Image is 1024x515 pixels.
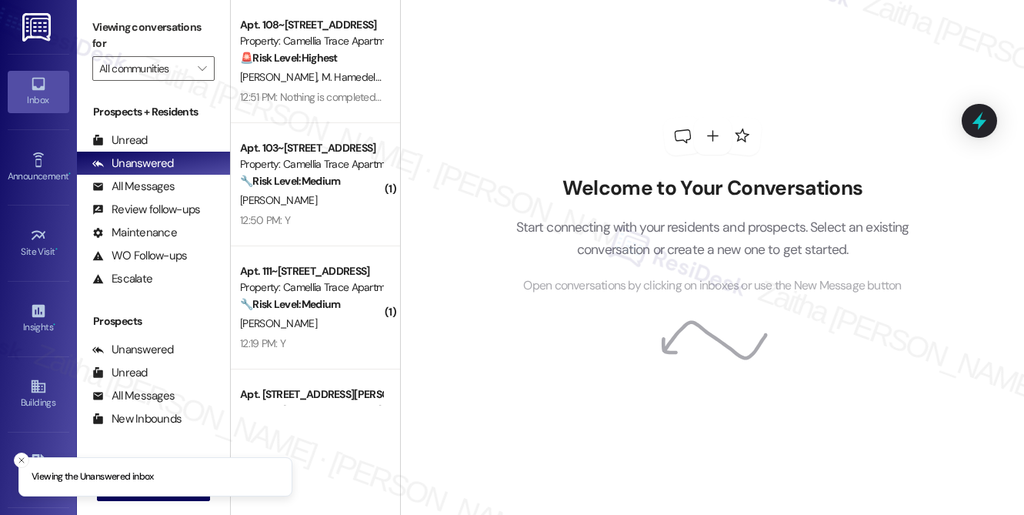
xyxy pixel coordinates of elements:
span: [PERSON_NAME] [240,316,317,330]
label: Viewing conversations for [92,15,215,56]
div: Property: Camellia Trace Apartments [240,33,382,49]
div: WO Follow-ups [92,248,187,264]
h2: Welcome to Your Conversations [492,176,932,201]
span: M. Hamedella [322,70,383,84]
span: • [68,169,71,179]
span: [PERSON_NAME] [240,70,322,84]
div: Apt. 108~[STREET_ADDRESS] [240,17,382,33]
div: All Messages [92,179,175,195]
input: All communities [99,56,190,81]
div: Apt. [STREET_ADDRESS][PERSON_NAME] [240,386,382,403]
div: Apt. 111~[STREET_ADDRESS] [240,263,382,279]
div: Prospects [77,313,230,329]
div: Property: Camellia Trace Apartments [240,279,382,296]
span: Open conversations by clicking on inboxes or use the New Message button [523,276,901,296]
div: All Messages [92,388,175,404]
div: Unanswered [92,342,174,358]
div: 12:19 PM: Y [240,336,285,350]
div: Property: [GEOGRAPHIC_DATA] [240,403,382,419]
a: Insights • [8,298,69,339]
div: Maintenance [92,225,177,241]
a: Buildings [8,373,69,415]
a: Inbox [8,71,69,112]
p: Start connecting with your residents and prospects. Select an existing conversation or create a n... [492,216,932,260]
div: Apt. 103~[STREET_ADDRESS] [240,140,382,156]
img: ResiDesk Logo [22,13,54,42]
div: 12:51 PM: Nothing is completed carpet is soaking wet and water is spreading now [240,90,600,104]
div: Escalate [92,271,152,287]
strong: 🔧 Risk Level: Medium [240,297,340,311]
button: Close toast [14,453,29,468]
a: Leads [8,450,69,491]
span: • [53,319,55,330]
span: [PERSON_NAME] [240,193,317,207]
span: • [55,244,58,255]
div: Unanswered [92,156,174,172]
strong: 🚨 Risk Level: Highest [240,51,338,65]
div: Prospects + Residents [77,104,230,120]
div: New Inbounds [92,411,182,427]
i:  [198,62,206,75]
div: 12:50 PM: Y [240,213,290,227]
p: Viewing the Unanswered inbox [32,470,154,484]
div: Property: Camellia Trace Apartments [240,156,382,172]
div: Review follow-ups [92,202,200,218]
div: Unread [92,132,148,149]
a: Site Visit • [8,222,69,264]
div: Unread [92,365,148,381]
strong: 🔧 Risk Level: Medium [240,174,340,188]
